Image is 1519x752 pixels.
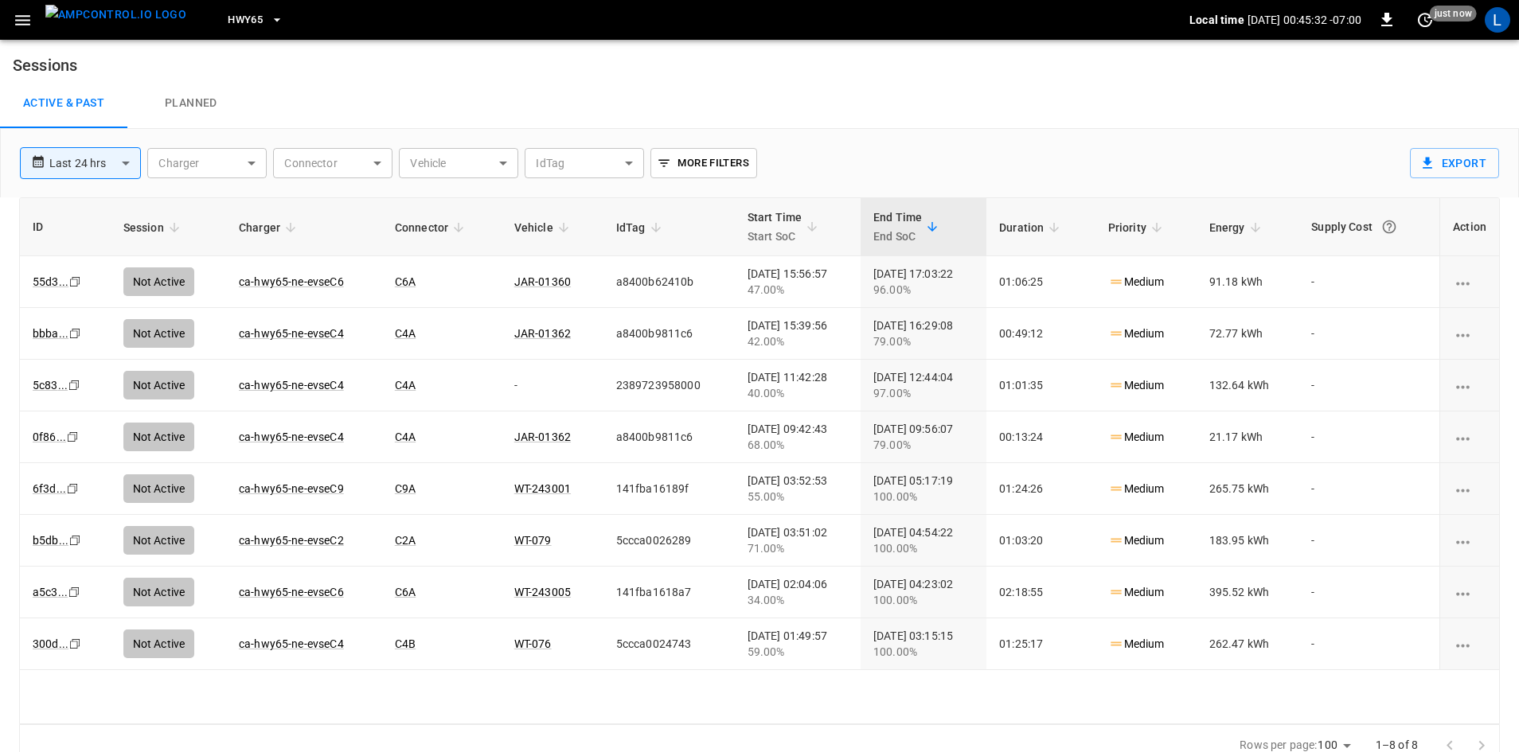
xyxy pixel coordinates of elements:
[748,282,848,298] div: 47.00%
[748,628,848,660] div: [DATE] 01:49:57
[1197,360,1299,411] td: 132.64 kWh
[65,480,81,497] div: copy
[1298,360,1439,411] td: -
[748,369,848,401] div: [DATE] 11:42:28
[123,319,195,348] div: Not Active
[986,360,1095,411] td: 01:01:35
[514,275,571,288] a: JAR-01360
[239,637,344,650] a: ca-hwy65-ne-evseC4
[1197,567,1299,618] td: 395.52 kWh
[239,482,344,495] a: ca-hwy65-ne-evseC9
[603,308,735,360] td: a8400b9811c6
[123,371,195,399] div: Not Active
[873,628,974,660] div: [DATE] 03:15:15
[68,273,84,290] div: copy
[1298,567,1439,618] td: -
[228,11,263,29] span: HWY65
[986,256,1095,308] td: 01:06:25
[239,379,344,392] a: ca-hwy65-ne-evseC4
[68,325,84,342] div: copy
[33,534,68,547] a: b5db...
[239,431,344,443] a: ca-hwy65-ne-evseC4
[65,428,81,446] div: copy
[1453,481,1486,497] div: charging session options
[33,327,68,340] a: bbba...
[748,437,848,453] div: 68.00%
[986,308,1095,360] td: 00:49:12
[1298,411,1439,463] td: -
[873,524,974,556] div: [DATE] 04:54:22
[49,148,141,178] div: Last 24 hrs
[873,644,974,660] div: 100.00%
[1410,148,1499,178] button: Export
[1485,7,1510,33] div: profile-icon
[1108,584,1165,601] p: Medium
[873,540,974,556] div: 100.00%
[19,197,1500,724] div: sessions table
[33,482,66,495] a: 6f3d...
[748,540,848,556] div: 71.00%
[123,267,195,296] div: Not Active
[748,333,848,349] div: 42.00%
[1298,618,1439,670] td: -
[395,327,416,340] a: C4A
[603,360,735,411] td: 2389723958000
[873,318,974,349] div: [DATE] 16:29:08
[1108,481,1165,497] p: Medium
[514,482,571,495] a: WT-243001
[748,489,848,505] div: 55.00%
[395,275,416,288] a: C6A
[395,637,416,650] a: C4B
[1453,636,1486,652] div: charging session options
[748,385,848,401] div: 40.00%
[873,208,943,246] span: End TimeEnd SoC
[748,576,848,608] div: [DATE] 02:04:06
[1439,198,1499,256] th: Action
[748,644,848,660] div: 59.00%
[1108,274,1165,290] p: Medium
[873,227,922,246] p: End SoC
[395,218,469,237] span: Connector
[127,78,255,129] a: Planned
[748,227,802,246] p: Start SoC
[1453,325,1486,341] div: charging session options
[748,318,848,349] div: [DATE] 15:39:56
[748,473,848,505] div: [DATE] 03:52:53
[514,218,574,237] span: Vehicle
[873,473,974,505] div: [DATE] 05:17:19
[873,208,922,246] div: End Time
[1248,12,1361,28] p: [DATE] 00:45:32 -07:00
[514,431,571,443] a: JAR-01362
[1197,515,1299,567] td: 183.95 kWh
[748,592,848,608] div: 34.00%
[395,482,416,495] a: C9A
[1453,377,1486,393] div: charging session options
[123,578,195,606] div: Not Active
[67,583,83,601] div: copy
[514,327,571,340] a: JAR-01362
[873,421,974,453] div: [DATE] 09:56:07
[33,431,66,443] a: 0f86...
[748,266,848,298] div: [DATE] 15:56:57
[1453,429,1486,445] div: charging session options
[1298,463,1439,515] td: -
[33,379,68,392] a: 5c83...
[603,411,735,463] td: a8400b9811c6
[1311,212,1427,241] div: Supply Cost
[239,534,344,547] a: ca-hwy65-ne-evseC2
[1108,532,1165,549] p: Medium
[33,586,68,598] a: a5c3...
[239,586,344,598] a: ca-hwy65-ne-evseC6
[123,218,185,237] span: Session
[748,208,802,246] div: Start Time
[873,489,974,505] div: 100.00%
[603,256,735,308] td: a8400b62410b
[986,618,1095,670] td: 01:25:17
[123,526,195,555] div: Not Active
[603,463,735,515] td: 141fba16189f
[873,385,974,401] div: 97.00%
[1412,7,1438,33] button: set refresh interval
[239,218,301,237] span: Charger
[873,266,974,298] div: [DATE] 17:03:22
[33,275,68,288] a: 55d3...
